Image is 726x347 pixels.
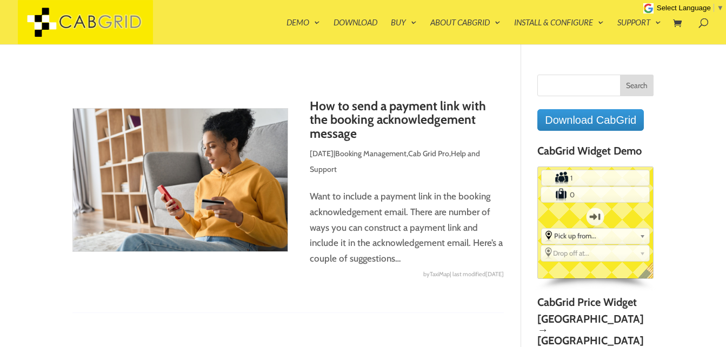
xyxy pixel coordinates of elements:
[310,98,486,141] a: How to send a payment link with the booking acknowledgement message
[430,18,501,44] a: About CabGrid
[541,188,568,202] label: Number of Suitcases
[485,270,504,278] span: [DATE]
[514,18,604,44] a: Install & Configure
[569,171,622,185] input: Number of Passengers
[72,189,504,267] p: Want to include a payment link in the booking acknowledgement email. There are number of ways you...
[334,18,377,44] a: Download
[72,146,504,185] p: | , ,
[638,262,661,286] span: English
[310,149,334,158] span: [DATE]
[568,188,622,202] input: Number of Suitcases
[657,4,724,12] a: Select Language​
[310,149,480,174] a: Help and Support
[408,149,449,158] a: Cab Grid Pro
[542,229,649,243] div: Select the place the starting address falls within
[620,75,654,96] input: Search
[536,313,652,346] h2: [GEOGRAPHIC_DATA] → [GEOGRAPHIC_DATA]
[430,266,450,282] span: TaxiMap
[657,4,711,12] span: Select Language
[287,18,320,44] a: Demo
[391,18,417,44] a: Buy
[537,145,653,162] h4: CabGrid Widget Demo
[18,15,153,26] a: CabGrid Taxi Plugin
[72,108,288,252] img: How to send a payment link with the booking acknowledgement message
[553,249,635,257] span: Drop off at...
[537,296,653,313] h4: CabGrid Price Widget
[537,109,644,131] a: Download CabGrid
[542,171,569,185] label: Number of Passengers
[335,149,407,158] a: Booking Management
[579,203,612,230] label: One-way
[717,4,724,12] span: ▼
[554,231,635,240] span: Pick up from...
[541,245,650,259] div: Select the place the destination address is within
[617,18,661,44] a: Support
[72,266,504,282] div: by | last modified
